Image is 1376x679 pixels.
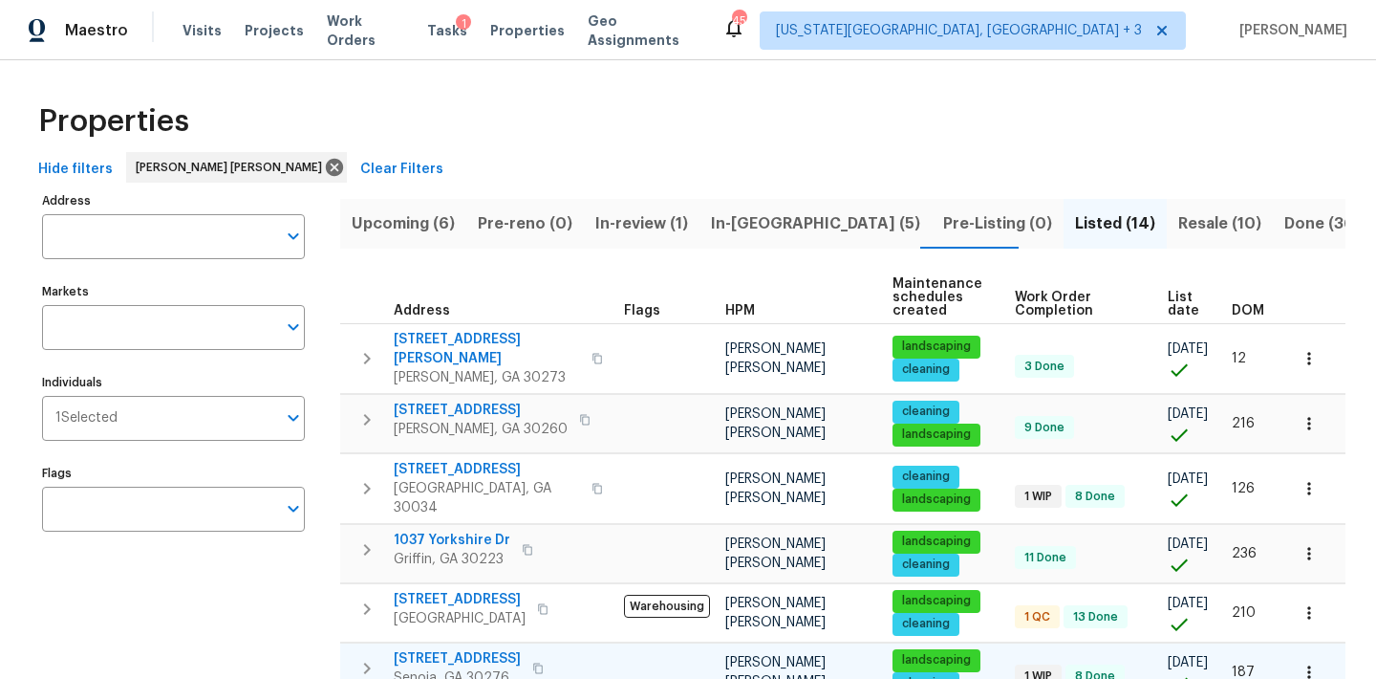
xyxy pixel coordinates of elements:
span: [DATE] [1168,407,1208,421]
span: Work Order Completion [1015,291,1135,318]
span: landscaping [894,339,978,355]
span: Projects [245,21,304,40]
span: [US_STATE][GEOGRAPHIC_DATA], [GEOGRAPHIC_DATA] + 3 [776,21,1142,40]
span: In-[GEOGRAPHIC_DATA] (5) [711,210,920,237]
span: 13 Done [1065,609,1126,625]
span: Done (367) [1284,210,1369,237]
span: 12 [1232,352,1246,365]
span: [PERSON_NAME] [PERSON_NAME] [725,597,826,629]
button: Open [280,223,307,250]
span: [STREET_ADDRESS] [394,590,526,609]
span: Geo Assignments [588,11,699,50]
button: Open [280,314,307,340]
button: Open [280,495,307,522]
span: [PERSON_NAME] [PERSON_NAME] [725,537,826,570]
span: landscaping [894,652,978,668]
span: 236 [1232,547,1257,560]
span: 187 [1232,666,1255,679]
button: Hide filters [31,152,120,187]
span: [STREET_ADDRESS][PERSON_NAME] [394,330,580,368]
span: 1037 Yorkshire Dr [394,531,510,550]
span: 1 QC [1017,609,1058,625]
span: [DATE] [1168,342,1208,356]
span: cleaning [894,557,957,573]
span: Pre-Listing (0) [943,210,1052,237]
span: Properties [490,21,565,40]
span: Visits [183,21,222,40]
span: Hide filters [38,158,113,182]
span: 3 Done [1017,359,1072,375]
span: Clear Filters [360,158,443,182]
div: 1 [456,14,471,33]
span: Maestro [65,21,128,40]
span: cleaning [894,361,957,378]
span: cleaning [894,616,957,632]
span: 8 Done [1067,489,1123,505]
span: [DATE] [1168,597,1208,610]
label: Address [42,195,305,207]
span: [DATE] [1168,656,1208,669]
span: 216 [1232,417,1255,430]
span: [GEOGRAPHIC_DATA], GA 30034 [394,479,580,517]
span: [STREET_ADDRESS] [394,401,568,420]
span: Flags [624,304,660,318]
span: Maintenance schedules created [892,277,982,318]
span: Pre-reno (0) [478,210,572,237]
span: landscaping [894,427,978,443]
label: Individuals [42,377,305,388]
label: Flags [42,468,305,479]
span: [PERSON_NAME], GA 30260 [394,420,568,439]
div: 45 [732,11,745,31]
span: 1 WIP [1017,489,1060,505]
span: 210 [1232,606,1256,620]
span: [DATE] [1168,472,1208,486]
span: DOM [1232,304,1264,318]
span: Warehousing [624,595,710,618]
span: [STREET_ADDRESS] [394,649,521,668]
span: cleaning [894,469,957,485]
span: List date [1168,291,1199,318]
span: HPM [725,304,755,318]
span: landscaping [894,534,978,550]
span: Upcoming (6) [352,210,455,237]
span: landscaping [894,593,978,609]
span: [STREET_ADDRESS] [394,460,580,479]
span: Address [394,304,450,318]
div: [PERSON_NAME] [PERSON_NAME] [126,152,347,183]
span: cleaning [894,404,957,420]
span: Resale (10) [1178,210,1261,237]
button: Open [280,405,307,431]
span: Listed (14) [1075,210,1155,237]
span: [PERSON_NAME] [PERSON_NAME] [725,472,826,505]
button: Clear Filters [353,152,451,187]
span: [DATE] [1168,537,1208,551]
span: Tasks [427,24,467,37]
span: In-review (1) [595,210,688,237]
span: 11 Done [1017,550,1074,566]
span: [PERSON_NAME], GA 30273 [394,368,580,387]
span: 1 Selected [55,410,118,427]
span: 9 Done [1017,420,1072,436]
span: [PERSON_NAME] [1232,21,1347,40]
span: Properties [38,112,189,131]
span: [PERSON_NAME] [PERSON_NAME] [725,407,826,440]
label: Markets [42,286,305,297]
span: [PERSON_NAME] [PERSON_NAME] [725,342,826,375]
span: Griffin, GA 30223 [394,550,510,569]
span: 126 [1232,482,1255,495]
span: [GEOGRAPHIC_DATA] [394,609,526,628]
span: Work Orders [327,11,405,50]
span: landscaping [894,492,978,508]
span: [PERSON_NAME] [PERSON_NAME] [136,158,330,177]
